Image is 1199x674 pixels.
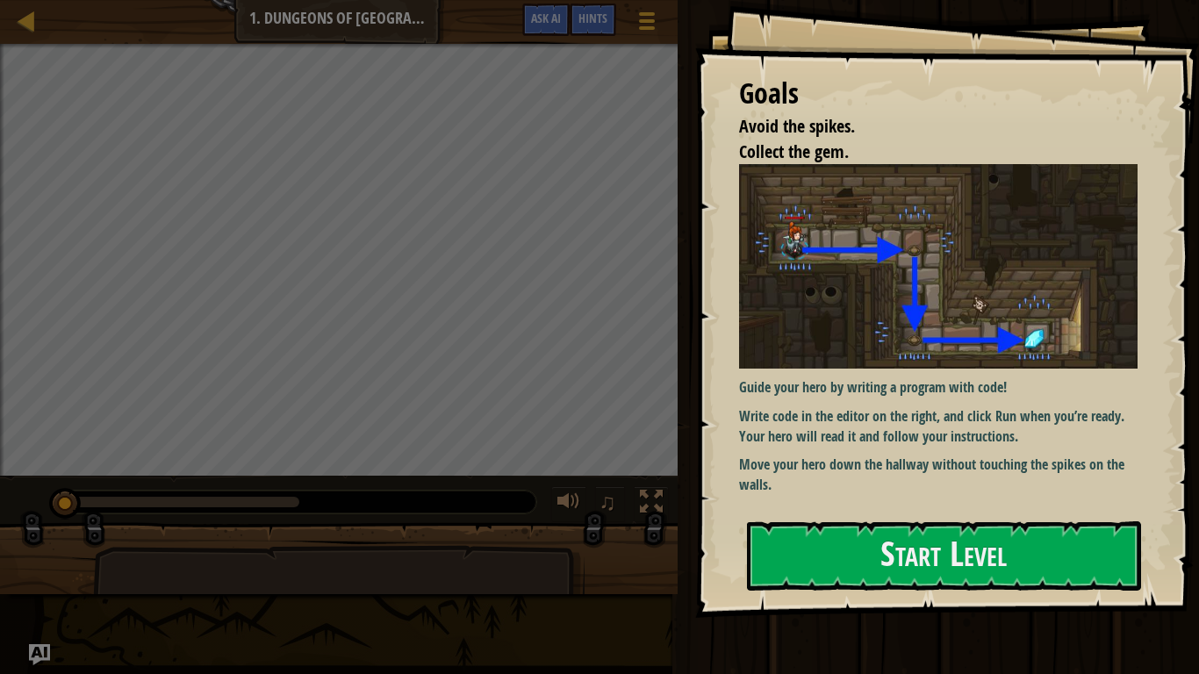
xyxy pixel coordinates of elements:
[739,140,849,163] span: Collect the gem.
[739,455,1138,495] p: Move your hero down the hallway without touching the spikes on the walls.
[634,486,669,522] button: Toggle fullscreen
[578,10,607,26] span: Hints
[551,486,586,522] button: Adjust volume
[595,486,625,522] button: ♫
[739,74,1138,114] div: Goals
[522,4,570,36] button: Ask AI
[739,406,1138,447] p: Write code in the editor on the right, and click Run when you’re ready. Your hero will read it an...
[739,114,855,138] span: Avoid the spikes.
[599,489,616,515] span: ♫
[531,10,561,26] span: Ask AI
[739,377,1138,398] p: Guide your hero by writing a program with code!
[29,644,50,665] button: Ask AI
[625,4,669,45] button: Show game menu
[747,521,1141,591] button: Start Level
[717,140,1133,165] li: Collect the gem.
[717,114,1133,140] li: Avoid the spikes.
[739,164,1138,369] img: Dungeons of kithgard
